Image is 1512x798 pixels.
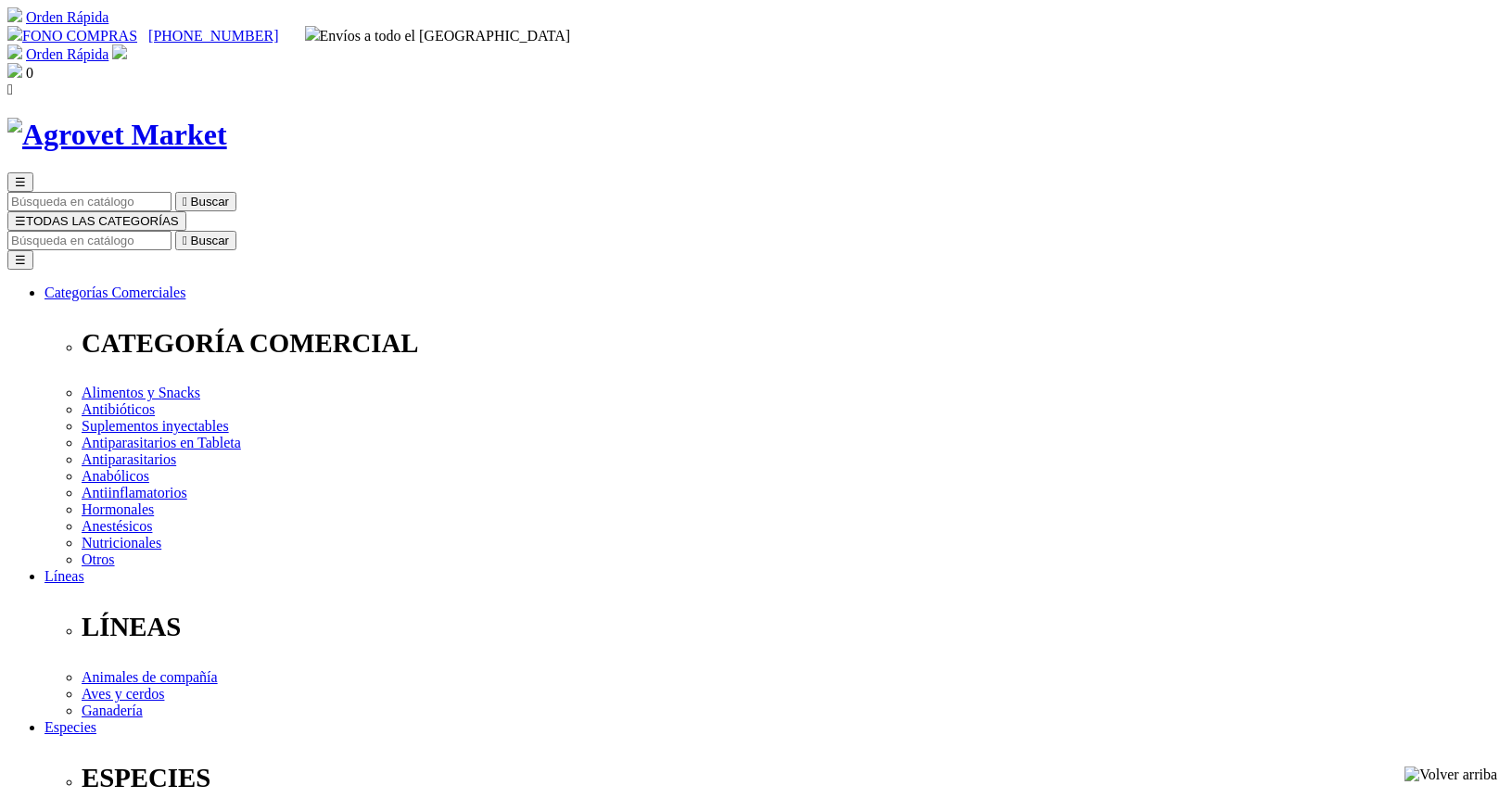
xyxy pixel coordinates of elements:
a: Líneas [44,568,84,584]
img: shopping-bag.svg [7,63,22,78]
span: ☰ [15,175,26,189]
a: Ganadería [82,703,143,718]
button: ☰ [7,250,33,270]
a: Orden Rápida [26,46,108,62]
i:  [183,195,187,209]
a: Aves y cerdos [82,686,164,702]
a: Acceda a su cuenta de cliente [112,46,127,62]
input: Buscar [7,192,172,211]
a: Anestésicos [82,518,152,534]
i:  [183,234,187,247]
span: Buscar [191,234,229,247]
a: [PHONE_NUMBER] [148,28,278,44]
p: LÍNEAS [82,612,1505,642]
img: phone.svg [7,26,22,41]
input: Buscar [7,231,172,250]
a: Alimentos y Snacks [82,385,200,400]
a: Anabólicos [82,468,149,484]
p: ESPECIES [82,763,1505,793]
a: Antiparasitarios [82,451,176,467]
span: Envíos a todo el [GEOGRAPHIC_DATA] [305,28,571,44]
span: Buscar [191,195,229,209]
button:  Buscar [175,231,236,250]
i:  [7,82,13,97]
button:  Buscar [175,192,236,211]
a: Antiparasitarios en Tableta [82,435,241,450]
img: Volver arriba [1404,766,1497,783]
img: user.svg [112,44,127,59]
img: Agrovet Market [7,118,227,152]
a: Antiinflamatorios [82,485,187,500]
button: ☰ [7,172,33,192]
img: shopping-cart.svg [7,7,22,22]
span: 0 [26,65,33,81]
a: Especies [44,719,96,735]
a: Animales de compañía [82,669,218,685]
a: Otros [82,551,115,567]
a: Antibióticos [82,401,155,417]
button: ☰TODAS LAS CATEGORÍAS [7,211,186,231]
a: Categorías Comerciales [44,285,185,300]
img: shopping-cart.svg [7,44,22,59]
span: ☰ [15,214,26,228]
a: Orden Rápida [26,9,108,25]
p: CATEGORÍA COMERCIAL [82,328,1505,359]
a: Nutricionales [82,535,161,551]
a: Hormonales [82,501,154,517]
a: Suplementos inyectables [82,418,229,434]
a: FONO COMPRAS [7,28,137,44]
img: delivery-truck.svg [305,26,320,41]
